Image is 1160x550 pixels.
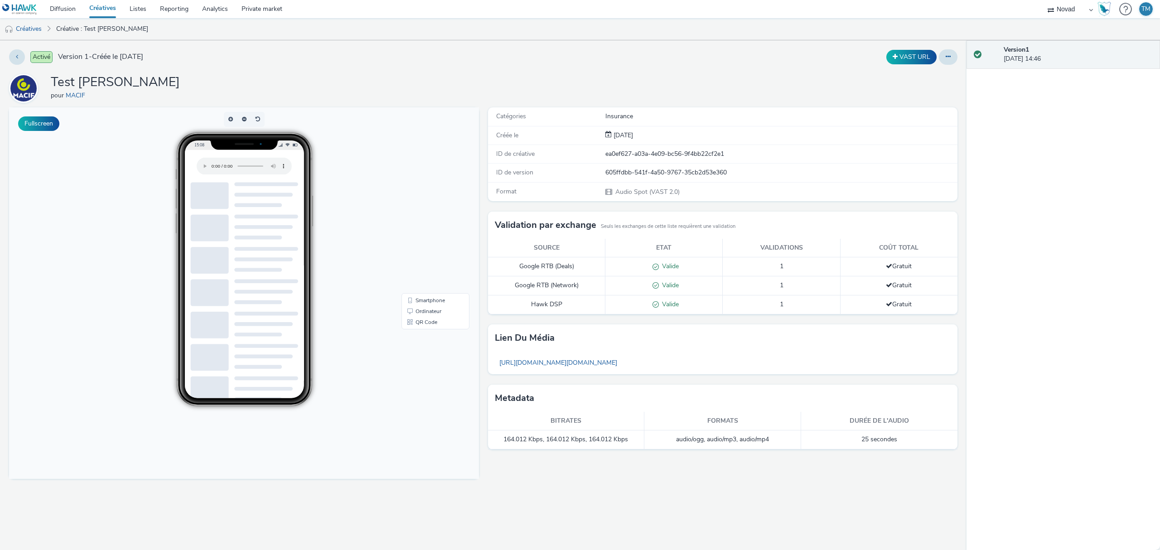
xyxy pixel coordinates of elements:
span: Catégories [496,112,526,121]
span: pour [51,91,66,100]
th: Durée de l'audio [801,412,958,430]
span: ID de créative [496,150,535,158]
td: audio/ogg, audio/mp3, audio/mp4 [644,430,801,449]
span: QR Code [406,212,428,217]
span: 15:08 [185,35,195,40]
div: [DATE] 14:46 [1004,45,1153,64]
span: Format [496,187,517,196]
a: Hawk Academy [1097,2,1115,16]
div: Dupliquer la créative en un VAST URL [884,50,939,64]
td: Hawk DSP [488,295,605,314]
div: Création 15 avril 2025, 14:46 [612,131,633,140]
td: Google RTB (Network) [488,276,605,295]
span: [DATE] [612,131,633,140]
button: VAST URL [886,50,937,64]
small: Seuls les exchanges de cette liste requièrent une validation [601,223,735,230]
span: Gratuit [886,300,912,309]
img: audio [5,25,14,34]
span: Gratuit [886,262,912,270]
span: Valide [659,262,679,270]
th: Etat [605,239,723,257]
span: 1 [780,300,783,309]
li: QR Code [394,209,459,220]
th: Coût total [840,239,957,257]
strong: Version 1 [1004,45,1029,54]
a: MACIF [9,84,42,92]
td: 164.012 Kbps, 164.012 Kbps, 164.012 Kbps [488,430,645,449]
span: Gratuit [886,281,912,289]
div: Insurance [605,112,957,121]
img: Hawk Academy [1097,2,1111,16]
div: ea0ef627-a03a-4e09-bc56-9f4bb22cf2e1 [605,150,957,159]
img: undefined Logo [2,4,37,15]
th: Source [488,239,605,257]
span: Valide [659,281,679,289]
span: Smartphone [406,190,436,196]
li: Smartphone [394,188,459,198]
h1: Test [PERSON_NAME] [51,74,180,91]
a: Créative : Test [PERSON_NAME] [52,18,153,40]
span: ID de version [496,168,533,177]
div: TM [1141,2,1150,16]
span: Audio Spot (VAST 2.0) [614,188,680,196]
img: MACIF [10,75,37,101]
h3: Lien du média [495,331,555,345]
span: Activé [30,51,53,63]
td: 25 secondes [801,430,958,449]
button: Fullscreen [18,116,59,131]
th: Validations [723,239,840,257]
th: Formats [644,412,801,430]
span: Créée le [496,131,518,140]
span: 1 [780,281,783,289]
li: Ordinateur [394,198,459,209]
div: 605ffdbb-541f-4a50-9767-35cb2d53e360 [605,168,957,177]
a: [URL][DOMAIN_NAME][DOMAIN_NAME] [495,354,622,371]
a: MACIF [66,91,89,100]
span: Version 1 - Créée le [DATE] [58,52,143,62]
span: Ordinateur [406,201,432,207]
h3: Validation par exchange [495,218,596,232]
h3: Metadata [495,391,534,405]
span: Valide [659,300,679,309]
th: Bitrates [488,412,645,430]
td: Google RTB (Deals) [488,257,605,276]
span: 1 [780,262,783,270]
